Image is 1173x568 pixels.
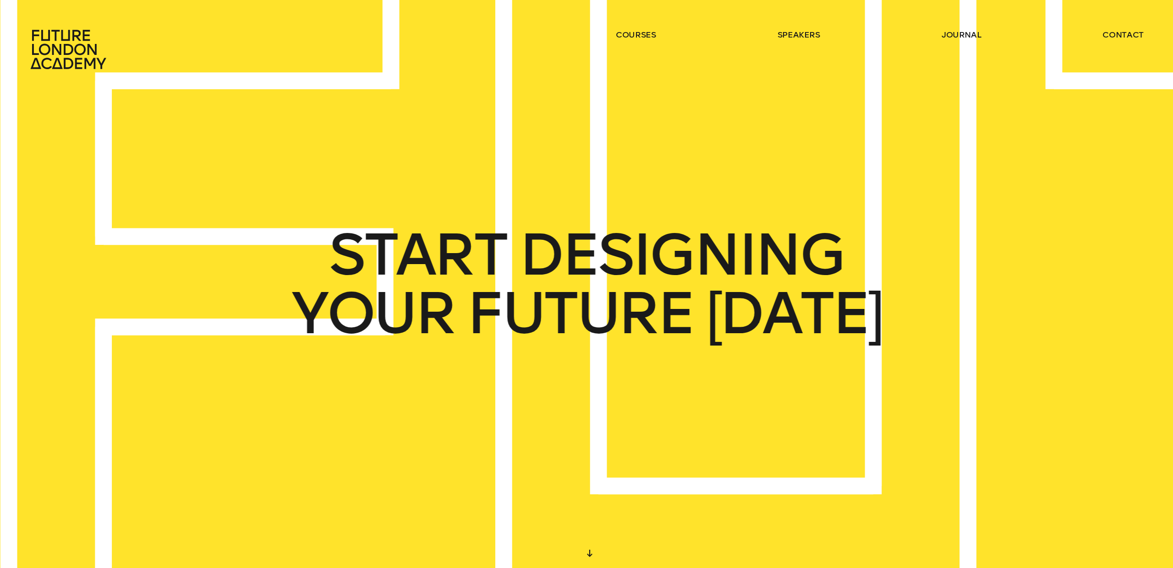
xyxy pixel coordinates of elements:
[519,226,844,284] span: DESIGNING
[291,284,454,343] span: YOUR
[778,29,820,40] a: speakers
[942,29,981,40] a: journal
[329,226,506,284] span: START
[616,29,656,40] a: courses
[1102,29,1144,40] a: contact
[467,284,694,343] span: FUTURE
[706,284,882,343] span: [DATE]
